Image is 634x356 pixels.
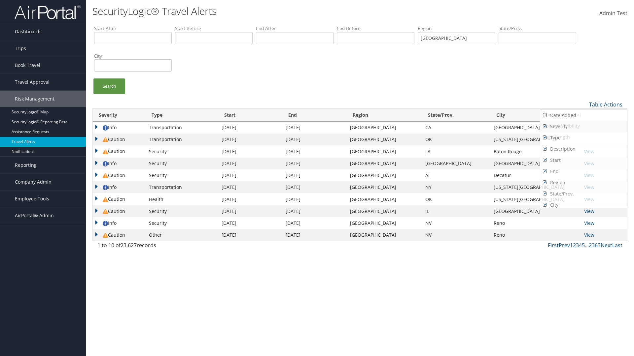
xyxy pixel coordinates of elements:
[15,191,49,207] span: Employee Tools
[15,23,42,40] span: Dashboards
[15,207,54,224] span: AirPortal® Admin
[15,91,54,107] span: Risk Management
[540,121,627,132] a: Severity
[540,109,627,120] a: Download Report
[540,166,627,177] a: End
[540,110,627,121] a: Date Added
[15,40,26,57] span: Trips
[15,74,50,90] span: Travel Approval
[15,57,40,74] span: Book Travel
[540,132,627,143] a: Type
[540,199,627,211] a: City
[540,143,627,155] a: Description
[15,4,81,20] img: airportal-logo.png
[15,157,37,173] span: Reporting
[540,155,627,166] a: Start
[540,188,627,199] a: State/Prov.
[540,177,627,188] a: Region
[15,174,52,190] span: Company Admin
